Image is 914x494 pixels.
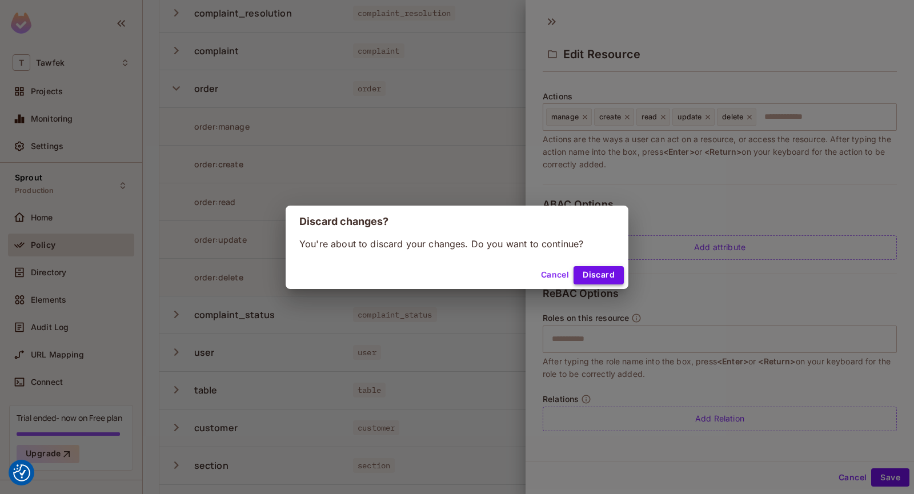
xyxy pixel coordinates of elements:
img: Revisit consent button [13,464,30,481]
button: Cancel [536,266,574,284]
button: Consent Preferences [13,464,30,481]
p: You're about to discard your changes. Do you want to continue? [299,238,615,250]
h2: Discard changes? [286,206,628,238]
button: Discard [574,266,624,284]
